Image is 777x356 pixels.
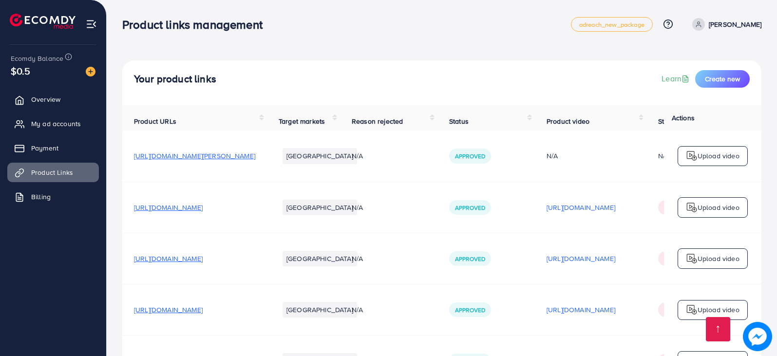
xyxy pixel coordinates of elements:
[134,116,176,126] span: Product URLs
[7,90,99,109] a: Overview
[352,116,403,126] span: Reason rejected
[11,64,31,78] span: $0.5
[698,202,739,213] p: Upload video
[695,70,750,88] button: Create new
[686,304,698,316] img: logo
[658,151,669,161] div: N/A
[31,119,81,129] span: My ad accounts
[547,253,615,264] p: [URL][DOMAIN_NAME]
[547,116,589,126] span: Product video
[709,19,761,30] p: [PERSON_NAME]
[122,18,270,32] h3: Product links management
[134,203,203,212] span: [URL][DOMAIN_NAME]
[86,67,95,76] img: image
[688,18,761,31] a: [PERSON_NAME]
[7,187,99,206] a: Billing
[134,305,203,315] span: [URL][DOMAIN_NAME]
[547,151,635,161] div: N/A
[31,143,58,153] span: Payment
[686,253,698,264] img: logo
[7,114,99,133] a: My ad accounts
[10,14,76,29] img: logo
[662,73,691,84] a: Learn
[31,94,60,104] span: Overview
[352,254,363,263] span: N/A
[658,116,697,126] span: Status video
[571,17,653,32] a: adreach_new_package
[352,305,363,315] span: N/A
[743,322,772,351] img: image
[283,200,357,215] li: [GEOGRAPHIC_DATA]
[579,21,644,28] span: adreach_new_package
[11,54,63,63] span: Ecomdy Balance
[698,150,739,162] p: Upload video
[7,163,99,182] a: Product Links
[686,150,698,162] img: logo
[134,73,216,85] h4: Your product links
[672,113,695,123] span: Actions
[283,302,357,318] li: [GEOGRAPHIC_DATA]
[31,192,51,202] span: Billing
[134,151,255,161] span: [URL][DOMAIN_NAME][PERSON_NAME]
[283,251,357,266] li: [GEOGRAPHIC_DATA]
[547,304,615,316] p: [URL][DOMAIN_NAME]
[547,202,615,213] p: [URL][DOMAIN_NAME]
[86,19,97,30] img: menu
[134,254,203,263] span: [URL][DOMAIN_NAME]
[698,253,739,264] p: Upload video
[283,148,357,164] li: [GEOGRAPHIC_DATA]
[7,138,99,158] a: Payment
[31,168,73,177] span: Product Links
[352,203,363,212] span: N/A
[698,304,739,316] p: Upload video
[455,255,485,263] span: Approved
[279,116,325,126] span: Target markets
[455,152,485,160] span: Approved
[449,116,469,126] span: Status
[686,202,698,213] img: logo
[705,74,740,84] span: Create new
[455,204,485,212] span: Approved
[352,151,363,161] span: N/A
[455,306,485,314] span: Approved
